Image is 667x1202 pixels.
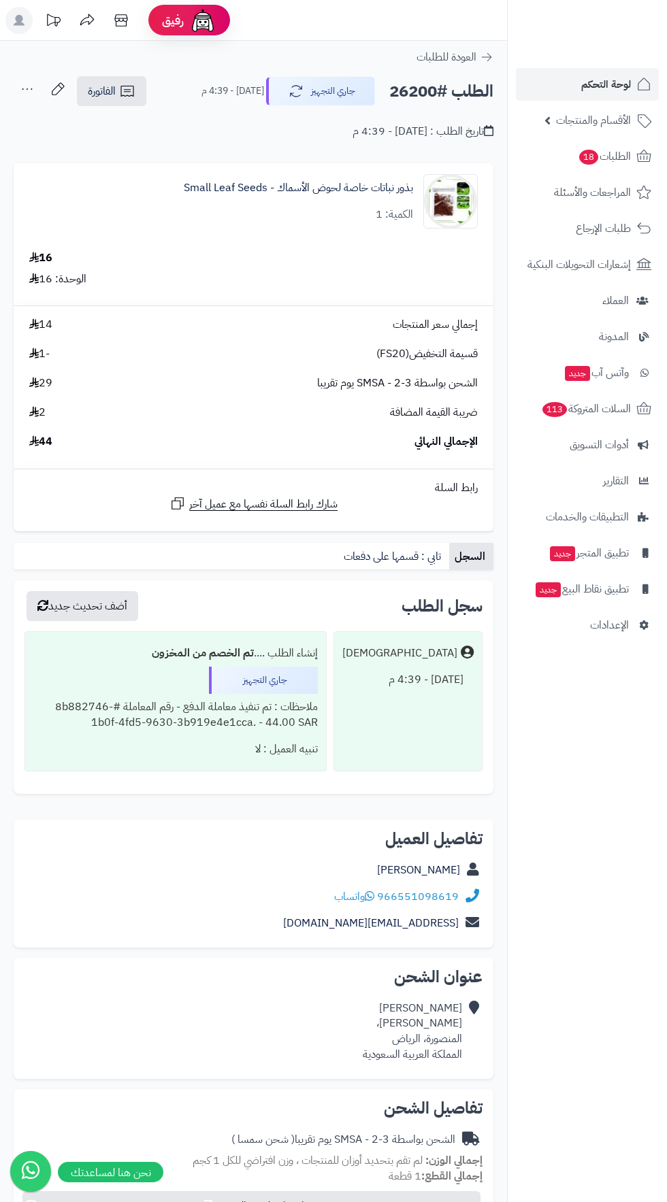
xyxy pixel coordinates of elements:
span: الإعدادات [590,616,629,635]
a: السلات المتروكة113 [516,393,659,425]
span: التطبيقات والخدمات [546,507,629,527]
span: إجمالي سعر المنتجات [393,317,478,333]
span: قسيمة التخفيض(FS20) [376,346,478,362]
b: تم الخصم من المخزون [152,645,254,661]
span: الأقسام والمنتجات [556,111,631,130]
a: وآتس آبجديد [516,356,659,389]
div: جاري التجهيز [209,667,318,694]
div: [DEMOGRAPHIC_DATA] [342,646,457,661]
span: جديد [565,366,590,381]
div: رابط السلة [19,480,488,496]
a: التطبيقات والخدمات [516,501,659,533]
div: الشحن بواسطة SMSA - 2-3 يوم تقريبا [231,1132,455,1148]
span: 113 [542,402,567,417]
strong: إجمالي القطع: [421,1168,483,1184]
img: ai-face.png [189,7,216,34]
span: لم تقم بتحديد أوزان للمنتجات ، وزن افتراضي للكل 1 كجم [193,1152,423,1169]
a: [PERSON_NAME] [377,862,460,878]
span: 2 [29,405,46,420]
button: أضف تحديث جديد [27,591,138,621]
span: طلبات الإرجاع [576,219,631,238]
span: إشعارات التحويلات البنكية [527,255,631,274]
span: وآتس آب [564,363,629,382]
span: تطبيق المتجر [549,544,629,563]
a: العودة للطلبات [417,49,493,65]
a: الإعدادات [516,609,659,641]
span: أدوات التسويق [570,435,629,454]
a: أدوات التسويق [516,429,659,461]
span: ( شحن سمسا ) [231,1131,295,1148]
h2: عنوان الشحن [25,969,483,985]
a: بذور نباتات خاصة لحوض الأسماك - Small Leaf Seeds [184,180,413,196]
a: المراجعات والأسئلة [516,176,659,209]
span: الفاتورة [88,83,116,99]
span: 44 [29,434,52,450]
span: المدونة [599,327,629,346]
span: 14 [29,317,52,333]
span: 29 [29,375,52,391]
div: تاريخ الطلب : [DATE] - 4:39 م [353,124,493,139]
div: الكمية: 1 [376,207,413,222]
div: الوحدة: 16 [29,271,86,287]
span: جديد [536,582,561,597]
a: لوحة التحكم [516,68,659,101]
a: واتساب [334,888,374,905]
a: تحديثات المنصة [36,7,70,37]
span: العملاء [602,291,629,310]
span: المراجعات والأسئلة [554,183,631,202]
button: جاري التجهيز [266,77,375,105]
span: الإجمالي النهائي [414,434,478,450]
span: ضريبة القيمة المضافة [390,405,478,420]
a: تطبيق نقاط البيعجديد [516,573,659,605]
a: شارك رابط السلة نفسها مع عميل آخر [169,495,338,512]
h3: سجل الطلب [402,598,483,614]
a: تابي : قسمها على دفعات [338,543,449,570]
a: العملاء [516,284,659,317]
a: التقارير [516,465,659,497]
span: الشحن بواسطة SMSA - 2-3 يوم تقريبا [317,375,478,391]
h2: تفاصيل العميل [25,831,483,847]
span: تطبيق نقاط البيع [534,580,629,599]
span: رفيق [162,12,184,29]
span: جديد [550,546,575,561]
strong: إجمالي الوزن: [425,1152,483,1169]
span: التقارير [603,471,629,490]
h2: الطلب #26200 [389,78,493,105]
a: إشعارات التحويلات البنكية [516,248,659,281]
div: [DATE] - 4:39 م [342,667,474,693]
a: [EMAIL_ADDRESS][DOMAIN_NAME] [283,915,459,931]
a: الفاتورة [77,76,146,106]
h2: تفاصيل الشحن [25,1100,483,1116]
a: 966551098619 [377,888,459,905]
a: تطبيق المتجرجديد [516,537,659,569]
small: [DATE] - 4:39 م [201,84,264,98]
div: [PERSON_NAME] [PERSON_NAME]، المنصورة، الرياض المملكة العربية السعودية [363,1001,462,1063]
small: 1 قطعة [389,1168,483,1184]
div: ملاحظات : تم تنفيذ معاملة الدفع - رقم المعاملة #8b882746-1b0f-4fd5-9630-3b919e4e1cca. - 44.00 SAR [33,694,318,736]
a: السجل [449,543,493,570]
span: شارك رابط السلة نفسها مع عميل آخر [189,497,338,512]
span: الطلبات [578,147,631,166]
span: -1 [29,346,50,362]
div: 16 [29,250,52,266]
span: 18 [579,150,598,165]
div: تنبيه العميل : لا [33,736,318,763]
div: إنشاء الطلب .... [33,640,318,667]
a: المدونة [516,320,659,353]
span: العودة للطلبات [417,49,476,65]
a: الطلبات18 [516,140,659,173]
img: 1682658692-22450215_ffc1a3937-a47a7-46f9-a315-9ease098e6d5b_102a4_1024-2000x2000w1234567890po-90x... [424,174,477,229]
span: لوحة التحكم [581,75,631,94]
a: طلبات الإرجاع [516,212,659,245]
span: السلات المتروكة [541,399,631,418]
